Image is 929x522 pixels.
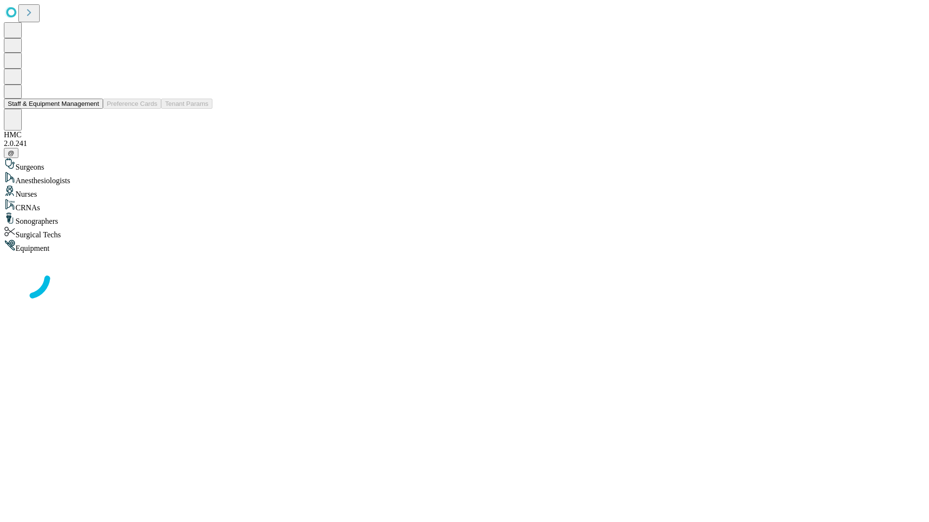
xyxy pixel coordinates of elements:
[8,149,15,157] span: @
[4,99,103,109] button: Staff & Equipment Management
[4,185,925,199] div: Nurses
[4,199,925,212] div: CRNAs
[4,172,925,185] div: Anesthesiologists
[4,158,925,172] div: Surgeons
[4,212,925,226] div: Sonographers
[4,226,925,239] div: Surgical Techs
[103,99,161,109] button: Preference Cards
[4,139,925,148] div: 2.0.241
[161,99,212,109] button: Tenant Params
[4,239,925,253] div: Equipment
[4,148,18,158] button: @
[4,130,925,139] div: HMC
